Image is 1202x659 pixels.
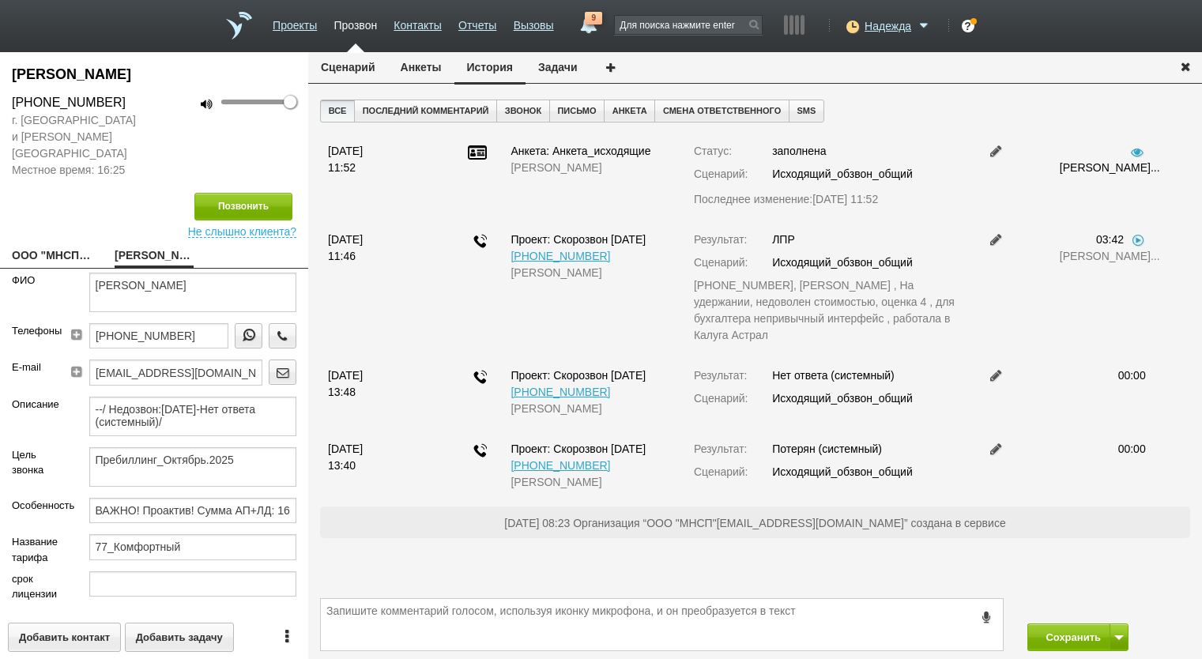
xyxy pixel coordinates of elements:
[772,233,795,246] span: ЛПР
[12,534,66,565] label: Название тарифа
[454,52,526,85] button: История
[12,397,66,412] label: Описание
[694,369,748,382] span: Результат:
[694,277,963,344] div: [PHONE_NUMBER], [PERSON_NAME] , На удержании, недоволен стоимостью, оценка 4 , для бухгалтера неп...
[333,11,377,34] a: Прозвон
[772,442,882,455] span: Потерян (системный)
[511,250,610,262] a: [PHONE_NUMBER]
[125,623,234,652] button: Добавить задачу
[865,18,911,34] span: Надежда
[320,100,355,122] button: Все
[772,465,913,478] span: Исходящий_обзвон_общий
[1060,248,1146,265] div: [PERSON_NAME]...
[511,441,669,458] div: Скорозвон 18.08.25
[12,323,52,339] label: Телефоны
[328,458,414,474] div: 13:40
[694,392,748,405] span: Сценарий:
[12,498,66,514] label: Особенность
[354,100,497,122] button: Последний комментарий
[12,447,66,478] label: Цель звонка
[812,193,878,205] span: [DATE] 11:52
[388,52,454,82] button: Анкеты
[473,443,487,462] div: Звонок по проекту
[12,360,52,375] label: E-mail
[12,571,66,602] label: срок лицензии
[772,145,826,157] span: заполнена
[273,11,317,34] a: Проекты
[328,232,414,248] div: [DATE]
[511,143,669,160] div: Анкета: Анкета_исходящие
[328,384,414,401] div: 13:48
[694,233,748,246] span: Результат:
[328,441,414,458] div: [DATE]
[328,143,414,160] div: [DATE]
[1118,442,1146,455] span: 00:00
[772,369,895,382] span: Нет ответа (системный)
[865,17,933,32] a: Надежда
[308,52,388,82] button: Сценарий
[694,168,748,180] span: Сценарий:
[511,474,669,491] div: [PERSON_NAME]
[1060,160,1146,176] div: [PERSON_NAME]...
[511,386,610,398] a: [PHONE_NUMBER]
[89,323,228,348] input: телефон
[89,360,262,385] input: Email
[1096,233,1124,246] span: 03:42
[549,100,605,122] button: Письмо
[328,514,1182,532] p: [DATE] 08:23 Организация “ООО "МНСП"[EMAIL_ADDRESS][DOMAIN_NAME]” создана в сервисе
[473,234,487,253] div: Звонок по проекту
[226,12,252,40] a: На главную
[511,232,669,248] div: Скорозвон 18.08.25
[511,401,669,417] div: [PERSON_NAME]
[694,256,748,269] span: Сценарий:
[511,265,669,281] div: [PERSON_NAME]
[772,256,913,269] span: Исходящий_обзвон_общий
[511,459,610,472] a: [PHONE_NUMBER]
[694,191,878,208] span: Последнее изменение:
[328,160,414,176] div: 11:52
[473,370,487,389] div: Звонок по проекту
[511,367,669,384] div: Скорозвон 18.08.25
[12,273,66,288] label: ФИО
[12,93,142,112] div: [PHONE_NUMBER]
[194,193,292,220] button: Позвонить
[789,100,824,122] button: SMS
[585,12,602,24] span: 9
[526,52,590,82] button: Задачи
[574,12,602,31] a: 9
[1118,369,1146,382] span: 00:00
[458,11,496,34] a: Отчеты
[615,16,762,34] input: Для поиска нажмите enter
[394,11,441,34] a: Контакты
[511,160,669,176] div: [PERSON_NAME]
[694,442,748,455] span: Результат:
[12,162,142,179] span: Местное время: 16:25
[694,465,748,478] span: Сценарий:
[188,220,296,238] span: Не слышно клиента?
[694,145,732,157] span: Статус:
[12,246,91,268] a: ООО "МНСП"[EMAIL_ADDRESS][DOMAIN_NAME]
[328,367,414,384] div: [DATE]
[514,11,554,34] a: Вызовы
[772,168,913,180] span: Исходящий_обзвон_общий
[654,100,789,122] button: Смена ответственного
[115,246,194,268] a: [PERSON_NAME]
[8,623,121,652] button: Добавить контакт
[772,392,913,405] span: Исходящий_обзвон_общий
[496,100,550,122] button: Звонок
[12,64,296,85] div: ВОЛОДИН АНТОН СЕРГЕЕВИЧ
[12,112,142,162] span: г. [GEOGRAPHIC_DATA] и [PERSON_NAME][GEOGRAPHIC_DATA]
[1027,623,1110,651] button: Сохранить
[328,248,414,265] div: 11:46
[962,20,974,32] div: ?
[604,100,655,122] button: Анкета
